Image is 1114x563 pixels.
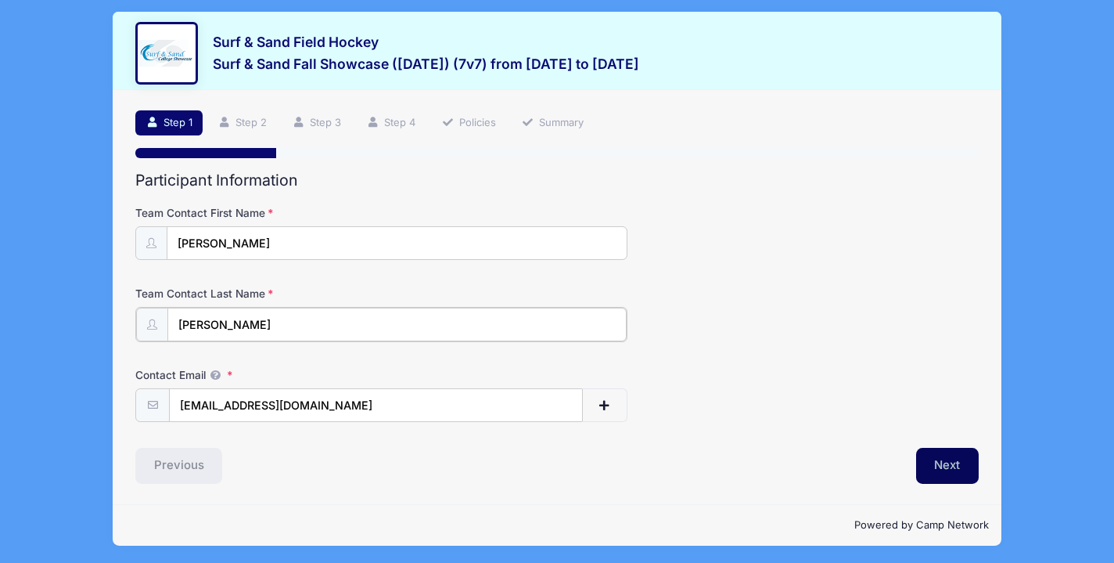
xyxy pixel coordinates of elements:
a: Policies [431,110,506,136]
h3: Surf & Sand Fall Showcase ([DATE]) (7v7) from [DATE] to [DATE] [213,56,639,72]
label: Contact Email [135,367,416,383]
button: Next [916,448,979,484]
a: Step 3 [282,110,351,136]
a: Step 4 [357,110,426,136]
a: Step 1 [135,110,203,136]
label: Team Contact Last Name [135,286,416,301]
a: Summary [511,110,594,136]
label: Team Contact First Name [135,205,416,221]
input: Team Contact First Name [167,226,627,260]
input: Team Contact Last Name [167,308,627,341]
a: Step 2 [207,110,277,136]
h3: Surf & Sand Field Hockey [213,34,639,50]
input: email@email.com [169,388,583,422]
h2: Participant Information [135,171,979,189]
p: Powered by Camp Network [125,518,989,533]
